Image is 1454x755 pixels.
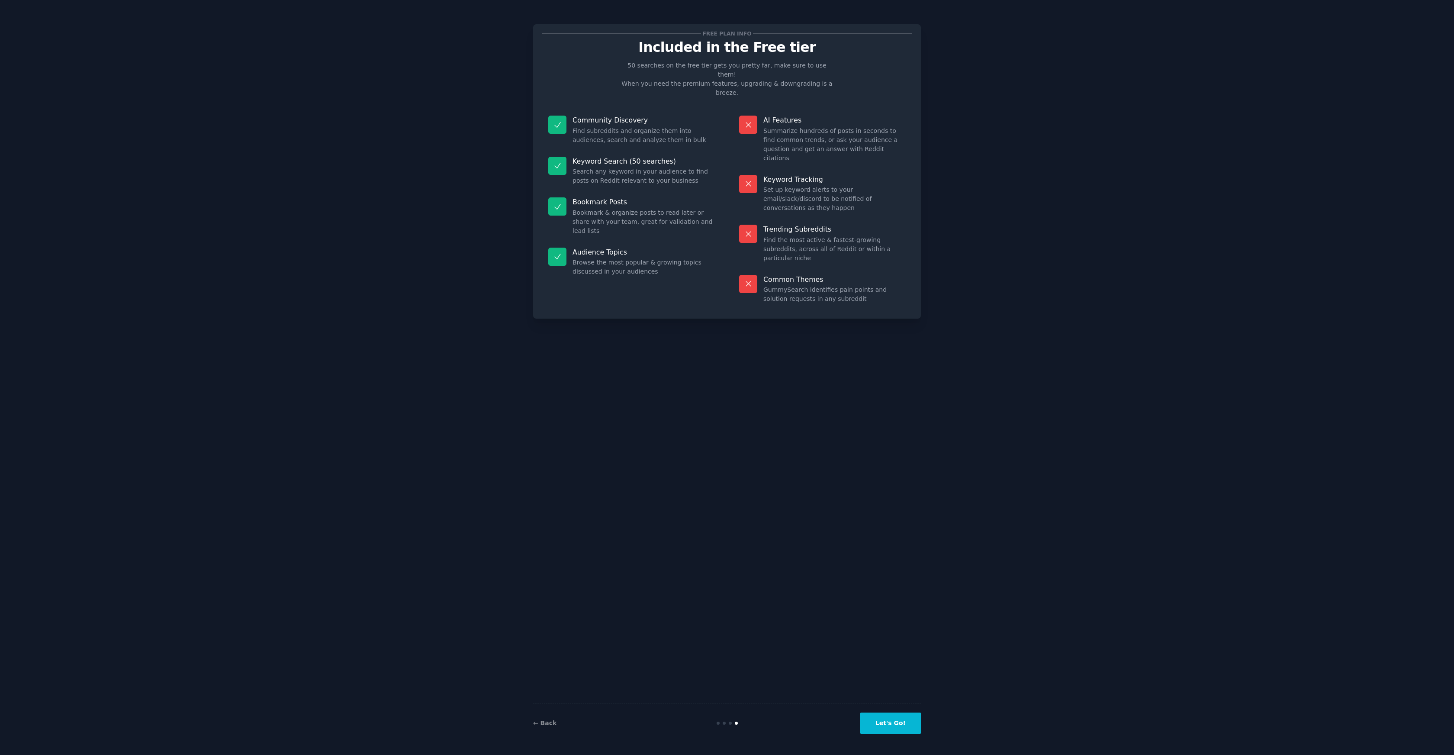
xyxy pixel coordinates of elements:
[573,197,715,206] p: Bookmark Posts
[763,236,906,263] dd: Find the most active & fastest-growing subreddits, across all of Reddit or within a particular niche
[573,126,715,145] dd: Find subreddits and organize them into audiences, search and analyze them in bulk
[701,29,753,38] span: Free plan info
[533,720,557,726] a: ← Back
[573,258,715,276] dd: Browse the most popular & growing topics discussed in your audiences
[573,167,715,185] dd: Search any keyword in your audience to find posts on Reddit relevant to your business
[763,225,906,234] p: Trending Subreddits
[573,208,715,236] dd: Bookmark & organize posts to read later or share with your team, great for validation and lead lists
[763,185,906,213] dd: Set up keyword alerts to your email/slack/discord to be notified of conversations as they happen
[573,157,715,166] p: Keyword Search (50 searches)
[763,275,906,284] p: Common Themes
[763,285,906,303] dd: GummySearch identifies pain points and solution requests in any subreddit
[542,40,912,55] p: Included in the Free tier
[618,61,836,97] p: 50 searches on the free tier gets you pretty far, make sure to use them! When you need the premiu...
[763,126,906,163] dd: Summarize hundreds of posts in seconds to find common trends, or ask your audience a question and...
[763,175,906,184] p: Keyword Tracking
[573,116,715,125] p: Community Discovery
[860,713,921,734] button: Let's Go!
[763,116,906,125] p: AI Features
[573,248,715,257] p: Audience Topics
